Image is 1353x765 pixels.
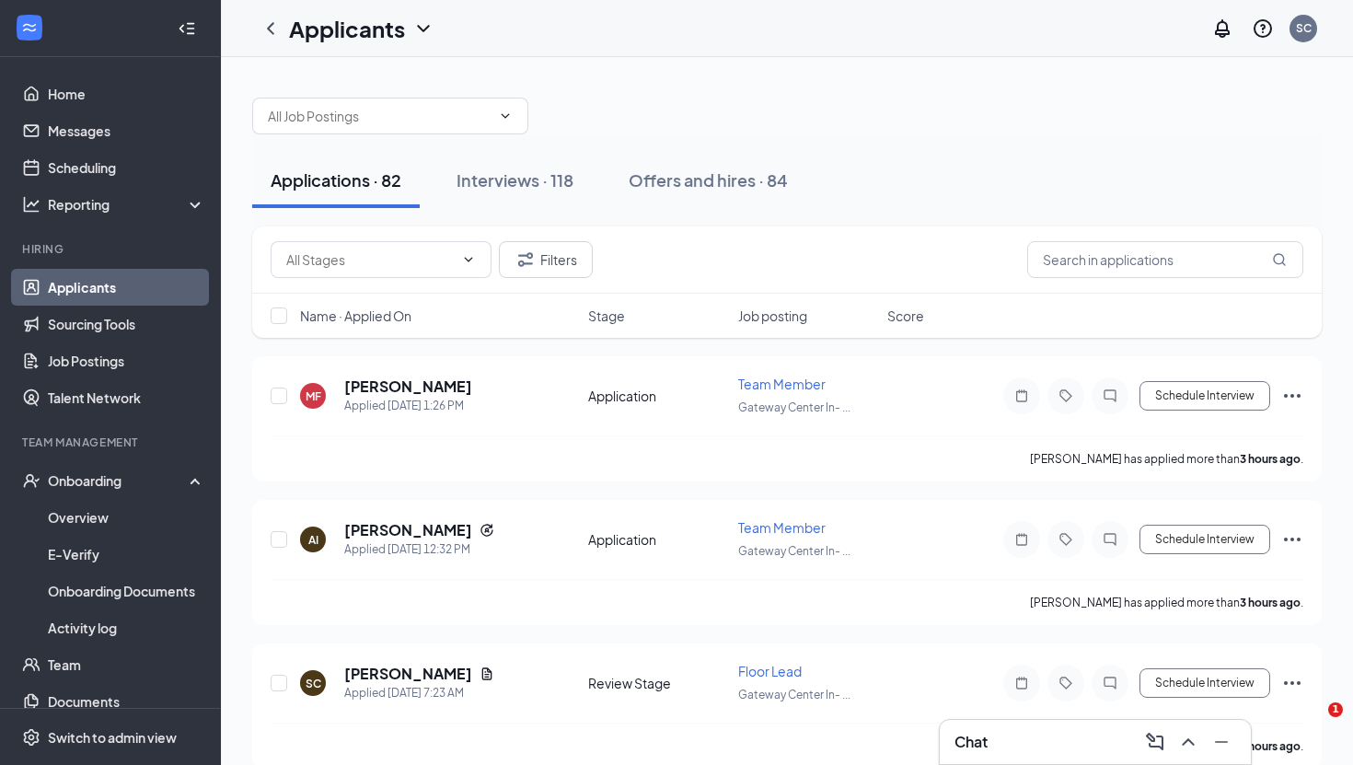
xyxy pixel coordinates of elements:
svg: Tag [1055,532,1077,547]
div: Reporting [48,195,206,214]
svg: ChevronUp [1177,731,1199,753]
span: Score [887,307,924,325]
h5: [PERSON_NAME] [344,377,472,397]
button: Schedule Interview [1139,381,1270,411]
a: Scheduling [48,149,205,186]
p: [PERSON_NAME] has applied more than . [1030,451,1303,467]
input: All Job Postings [268,106,491,126]
div: Applied [DATE] 1:26 PM [344,397,472,415]
svg: ChevronDown [498,109,513,123]
p: [PERSON_NAME] has applied more than . [1030,595,1303,610]
div: Application [588,387,727,405]
div: Applied [DATE] 12:32 PM [344,540,494,559]
a: Onboarding Documents [48,573,205,609]
span: Gateway Center In- ... [738,400,850,414]
svg: Note [1011,532,1033,547]
input: Search in applications [1027,241,1303,278]
a: E-Verify [48,536,205,573]
svg: ChevronDown [412,17,434,40]
a: Sourcing Tools [48,306,205,342]
svg: Tag [1055,676,1077,690]
a: Home [48,75,205,112]
b: 9 hours ago [1240,739,1301,753]
a: Activity log [48,609,205,646]
a: Talent Network [48,379,205,416]
svg: ChatInactive [1099,676,1121,690]
button: Minimize [1207,727,1236,757]
h1: Applicants [289,13,405,44]
svg: ChevronDown [461,252,476,267]
div: Onboarding [48,471,190,490]
svg: ChatInactive [1099,532,1121,547]
span: 1 [1328,702,1343,717]
button: ComposeMessage [1140,727,1170,757]
a: Applicants [48,269,205,306]
svg: MagnifyingGlass [1272,252,1287,267]
svg: Settings [22,728,40,747]
iframe: Intercom live chat [1290,702,1335,747]
svg: Ellipses [1281,385,1303,407]
button: Schedule Interview [1139,668,1270,698]
a: Documents [48,683,205,720]
svg: Note [1011,388,1033,403]
svg: Note [1011,676,1033,690]
div: Applied [DATE] 7:23 AM [344,684,494,702]
h3: Chat [954,732,988,752]
a: Job Postings [48,342,205,379]
div: Team Management [22,435,202,450]
a: Team [48,646,205,683]
span: Floor Lead [738,663,802,679]
div: MF [306,388,321,404]
div: Review Stage [588,674,727,692]
div: Applications · 82 [271,168,401,191]
div: Hiring [22,241,202,257]
a: Messages [48,112,205,149]
svg: Tag [1055,388,1077,403]
svg: Ellipses [1281,672,1303,694]
span: Team Member [738,376,826,392]
div: SC [1296,20,1312,36]
button: Schedule Interview [1139,525,1270,554]
button: Filter Filters [499,241,593,278]
svg: ComposeMessage [1144,731,1166,753]
div: Interviews · 118 [457,168,573,191]
h5: [PERSON_NAME] [344,520,472,540]
svg: QuestionInfo [1252,17,1274,40]
svg: Document [480,666,494,681]
div: AI [308,532,318,548]
b: 3 hours ago [1240,596,1301,609]
svg: ChevronLeft [260,17,282,40]
svg: Analysis [22,195,40,214]
button: ChevronUp [1174,727,1203,757]
svg: UserCheck [22,471,40,490]
a: Overview [48,499,205,536]
div: SC [306,676,321,691]
svg: ChatInactive [1099,388,1121,403]
b: 3 hours ago [1240,452,1301,466]
h5: [PERSON_NAME] [344,664,472,684]
span: Stage [588,307,625,325]
div: Switch to admin view [48,728,177,747]
span: Name · Applied On [300,307,411,325]
span: Gateway Center In- ... [738,544,850,558]
div: Application [588,530,727,549]
svg: Reapply [480,523,494,538]
svg: Notifications [1211,17,1233,40]
span: Job posting [738,307,807,325]
svg: Collapse [178,19,196,38]
svg: WorkstreamLogo [20,18,39,37]
div: Offers and hires · 84 [629,168,788,191]
span: Gateway Center In- ... [738,688,850,701]
svg: Filter [515,249,537,271]
span: Team Member [738,519,826,536]
input: All Stages [286,249,454,270]
svg: Minimize [1210,731,1232,753]
svg: Ellipses [1281,528,1303,551]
